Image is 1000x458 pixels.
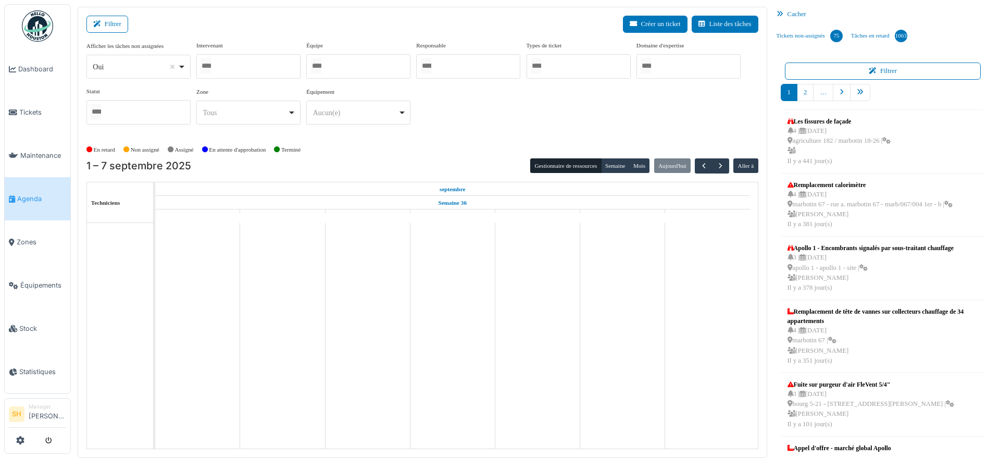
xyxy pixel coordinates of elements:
[733,158,758,173] button: Aller à
[895,30,907,42] div: 1063
[188,210,207,223] a: 1 septembre 2025
[311,58,321,73] input: Tous
[785,304,981,368] a: Remplacement de tête de vannes sur collecteurs chauffage de 34 appartements 4 |[DATE] marbotin 67...
[306,41,323,50] label: Équipe
[20,151,66,160] span: Maintenance
[93,61,178,72] div: Oui
[697,210,718,223] a: 7 septembre 2025
[17,237,66,247] span: Zones
[601,158,630,173] button: Semaine
[787,126,891,166] div: 4 | [DATE] agriculture 182 / marbotin 18-26 | Il y a 441 jour(s)
[787,190,953,230] div: 4 | [DATE] marbotin 67 - rue a. marbotin 67 - marb/067/004 1er - b | [PERSON_NAME] Il y a 381 jou...
[785,63,981,80] button: Filtrer
[29,403,66,411] div: Manager
[270,210,295,223] a: 2 septembre 2025
[175,145,194,154] label: Assigné
[19,107,66,117] span: Tickets
[437,183,468,196] a: 1 septembre 2025
[772,22,847,50] a: Tickets non-assignés
[785,377,957,432] a: Fuite sur purgeur d'air FleVent 5/4" 3 |[DATE] bourg 5-21 - [STREET_ADDRESS][PERSON_NAME] | [PERS...
[196,88,208,96] label: Zone
[612,210,633,223] a: 6 septembre 2025
[5,307,70,350] a: Stock
[201,58,211,73] input: Tous
[94,145,115,154] label: En retard
[636,41,684,50] label: Domaine d'expertise
[5,220,70,264] a: Zones
[787,253,954,293] div: 3 | [DATE] apollo 1 - apollo 1 - site | [PERSON_NAME] Il y a 378 jour(s)
[5,177,70,220] a: Agenda
[9,403,66,428] a: SH Manager[PERSON_NAME]
[847,22,911,50] a: Tâches en retard
[196,41,223,50] label: Intervenant
[5,91,70,134] a: Tickets
[167,61,178,72] button: Remove item: 'yes'
[787,443,962,453] div: Appel d'offre - marché global Apollo
[209,145,266,154] label: En attente d'approbation
[531,58,541,73] input: Tous
[19,367,66,377] span: Statistiques
[86,160,191,172] h2: 1 – 7 septembre 2025
[17,194,66,204] span: Agenda
[5,350,70,393] a: Statistiques
[530,158,601,173] button: Gestionnaire de ressources
[641,58,651,73] input: Tous
[623,16,687,33] button: Créer un ticket
[772,7,994,22] div: Cacher
[528,210,547,223] a: 5 septembre 2025
[131,145,159,154] label: Non assigné
[86,16,128,33] button: Filtrer
[781,84,797,101] a: 1
[22,10,53,42] img: Badge_color-CXgf-gQk.svg
[787,180,953,190] div: Remplacement calorimètre
[436,196,469,209] a: Semaine 36
[86,87,100,96] label: Statut
[416,41,446,50] label: Responsable
[692,16,758,33] button: Liste des tâches
[787,380,955,389] div: Fuite sur purgeur d'air FleVent 5/4"
[281,145,301,154] label: Terminé
[5,47,70,91] a: Dashboard
[787,243,954,253] div: Apollo 1 - Encombrants signalés par sous-traitant chauffage
[695,158,712,174] button: Précédent
[785,241,956,295] a: Apollo 1 - Encombrants signalés par sous-traitant chauffage 3 |[DATE] apollo 1 - apollo 1 - site ...
[5,134,70,177] a: Maintenance
[813,84,833,101] a: …
[313,107,398,118] div: Aucun(e)
[781,84,985,109] nav: pager
[785,114,894,169] a: Les fissures de façade 4 |[DATE] agriculture 182 / marbotin 18-26 | Il y a 441 jour(s)
[787,389,955,429] div: 3 | [DATE] bourg 5-21 - [STREET_ADDRESS][PERSON_NAME] | [PERSON_NAME] Il y a 101 jour(s)
[91,200,120,206] span: Techniciens
[91,104,101,119] input: Tous
[29,403,66,425] li: [PERSON_NAME]
[443,210,462,223] a: 4 septembre 2025
[712,158,729,174] button: Suivant
[5,264,70,307] a: Équipements
[86,42,164,51] label: Afficher les tâches non assignées
[654,158,691,173] button: Aujourd'hui
[357,210,378,223] a: 3 septembre 2025
[787,307,979,326] div: Remplacement de tête de vannes sur collecteurs chauffage de 34 appartements
[785,178,956,232] a: Remplacement calorimètre 4 |[DATE] marbotin 67 - rue a. marbotin 67 - marb/067/004 1er - b | [PER...
[787,326,979,366] div: 4 | [DATE] marbotin 67 | [PERSON_NAME] Il y a 351 jour(s)
[18,64,66,74] span: Dashboard
[787,117,891,126] div: Les fissures de façade
[306,88,334,96] label: Équipement
[9,406,24,422] li: SH
[830,30,843,42] div: 75
[421,58,431,73] input: Tous
[629,158,650,173] button: Mois
[19,324,66,333] span: Stock
[20,280,66,290] span: Équipements
[527,41,562,50] label: Types de ticket
[797,84,814,101] a: 2
[203,107,287,118] div: Tous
